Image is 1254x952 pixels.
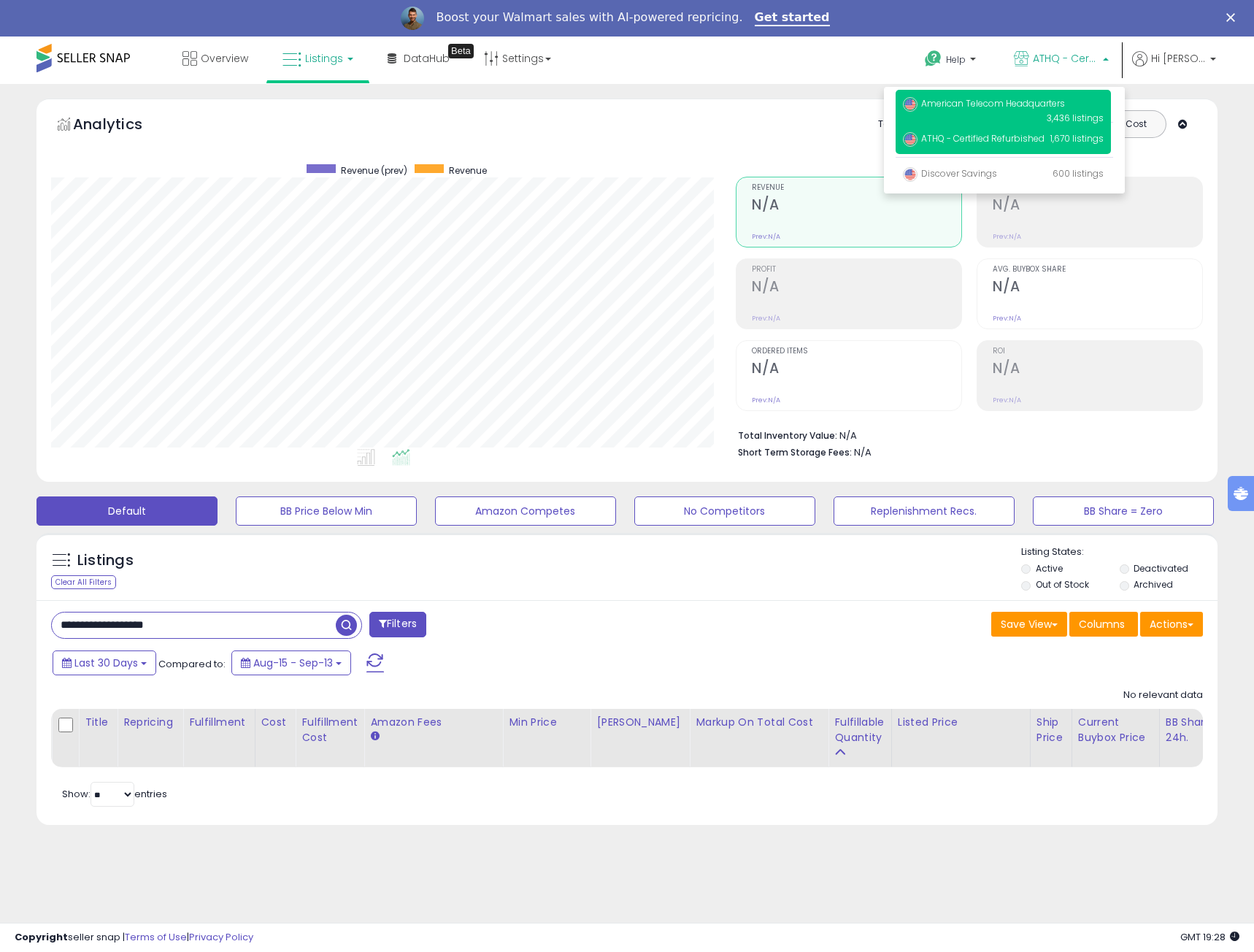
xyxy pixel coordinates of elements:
[1050,132,1104,145] span: 1,670 listings
[1123,688,1203,702] div: No relevant data
[1033,51,1099,66] span: ATHQ - Certified Refurbished
[903,167,997,180] span: Discover Savings
[946,53,966,66] span: Help
[993,232,1021,241] small: Prev: N/A
[993,348,1202,356] span: ROI
[752,348,961,356] span: Ordered Items
[993,196,1202,216] h2: N/A
[1036,578,1089,591] label: Out of Stock
[1140,612,1203,637] button: Actions
[1053,167,1104,180] span: 600 listings
[448,44,474,58] div: Tooltip anchor
[370,715,496,730] div: Amazon Fees
[77,550,134,571] h5: Listings
[1151,51,1206,66] span: Hi [PERSON_NAME]
[752,278,961,298] h2: N/A
[903,132,1045,145] span: ATHQ - Certified Refurbished
[236,496,417,526] button: BB Price Below Min
[435,496,616,526] button: Amazon Competes
[473,37,562,80] a: Settings
[201,51,248,66] span: Overview
[596,715,683,730] div: [PERSON_NAME]
[752,232,780,241] small: Prev: N/A
[696,715,822,730] div: Markup on Total Cost
[85,715,111,730] div: Title
[752,266,961,274] span: Profit
[993,266,1202,274] span: Avg. Buybox Share
[913,39,990,84] a: Help
[62,787,167,801] span: Show: entries
[993,360,1202,380] h2: N/A
[903,97,918,112] img: usa.png
[401,7,424,30] img: Profile image for Adrian
[449,164,487,177] span: Revenue
[253,656,333,670] span: Aug-15 - Sep-13
[1132,51,1216,84] a: Hi [PERSON_NAME]
[634,496,815,526] button: No Competitors
[752,360,961,380] h2: N/A
[172,37,259,80] a: Overview
[1134,578,1173,591] label: Archived
[903,97,1065,110] span: American Telecom Headquarters
[903,132,918,147] img: usa.png
[1003,37,1120,84] a: ATHQ - Certified Refurbished
[1047,112,1104,124] span: 3,436 listings
[752,314,780,323] small: Prev: N/A
[305,51,343,66] span: Listings
[878,118,935,131] div: Totals For
[903,167,918,182] img: usa.png
[993,396,1021,404] small: Prev: N/A
[189,715,248,730] div: Fulfillment
[1069,612,1138,637] button: Columns
[272,37,364,80] a: Listings
[1079,617,1125,632] span: Columns
[301,715,358,745] div: Fulfillment Cost
[834,715,885,745] div: Fulfillable Quantity
[509,715,584,730] div: Min Price
[993,278,1202,298] h2: N/A
[158,657,226,671] span: Compared to:
[898,715,1024,730] div: Listed Price
[738,426,1192,443] li: N/A
[404,51,450,66] span: DataHub
[74,656,138,670] span: Last 30 Days
[991,612,1067,637] button: Save View
[755,10,830,26] a: Get started
[993,314,1021,323] small: Prev: N/A
[123,715,177,730] div: Repricing
[752,396,780,404] small: Prev: N/A
[752,196,961,216] h2: N/A
[1033,496,1214,526] button: BB Share = Zero
[1078,715,1153,745] div: Current Buybox Price
[752,184,961,192] span: Revenue
[36,496,218,526] button: Default
[231,650,351,675] button: Aug-15 - Sep-13
[1036,562,1063,575] label: Active
[1134,562,1188,575] label: Deactivated
[1021,545,1218,559] p: Listing States:
[377,37,461,80] a: DataHub
[73,114,171,138] h5: Analytics
[1036,715,1066,745] div: Ship Price
[53,650,156,675] button: Last 30 Days
[436,10,742,25] div: Boost your Walmart sales with AI-powered repricing.
[370,730,379,743] small: Amazon Fees.
[924,50,942,68] i: Get Help
[834,496,1015,526] button: Replenishment Recs.
[738,429,837,442] b: Total Inventory Value:
[1226,13,1241,22] div: Close
[738,446,852,458] b: Short Term Storage Fees:
[341,164,407,177] span: Revenue (prev)
[369,612,426,637] button: Filters
[261,715,290,730] div: Cost
[51,575,116,589] div: Clear All Filters
[690,709,828,767] th: The percentage added to the cost of goods (COGS) that forms the calculator for Min & Max prices.
[854,445,872,459] span: N/A
[1166,715,1219,745] div: BB Share 24h.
